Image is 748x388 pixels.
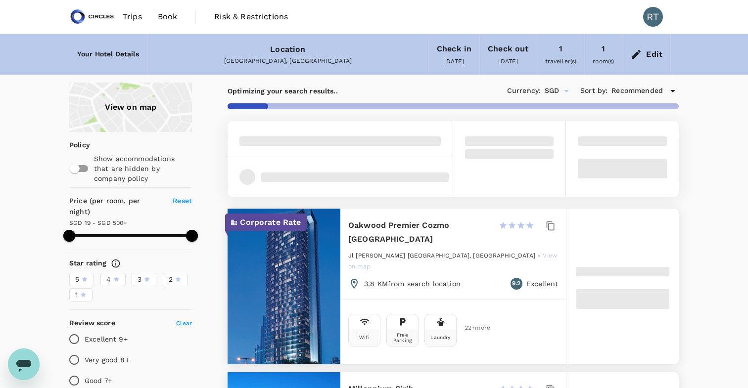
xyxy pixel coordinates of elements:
span: 22 + more [465,325,479,331]
p: Excellent 9+ [85,334,128,344]
span: Risk & Restrictions [214,11,288,23]
h6: Oakwood Premier Cozmo [GEOGRAPHIC_DATA] [348,218,491,246]
span: View on map [348,252,557,270]
span: Trips [123,11,142,23]
span: 1 [75,290,78,300]
p: Excellent [526,279,558,289]
button: Open [560,84,573,98]
div: Edit [646,47,662,61]
span: 2 [169,274,173,285]
p: Good 7+ [85,376,112,386]
h6: Your Hotel Details [77,49,139,60]
div: 1 [602,42,605,56]
h6: Currency : [507,86,541,96]
span: 9.2 [512,279,520,289]
span: 4 [106,274,111,285]
span: traveller(s) [545,58,577,65]
a: View on map [69,83,192,132]
p: Show accommodations that are hidden by company policy [94,154,191,183]
p: Optimizing your search results.. [228,86,338,96]
h6: Review score [69,318,115,329]
div: [GEOGRAPHIC_DATA], [GEOGRAPHIC_DATA] [155,56,421,66]
span: Reset [173,197,192,205]
iframe: Button to launch messaging window [8,348,40,380]
div: Location [270,43,305,56]
div: Check out [488,42,528,56]
span: Jl [PERSON_NAME] [GEOGRAPHIC_DATA], [GEOGRAPHIC_DATA] [348,252,535,259]
p: Very good 8+ [85,355,129,365]
h6: Price (per room, per night) [69,196,161,217]
p: 3.8 KM from search location [364,279,461,289]
span: - [538,252,543,259]
svg: Star ratings are awarded to properties to represent the quality of services, facilities, and amen... [111,259,121,268]
span: Clear [176,320,192,327]
span: [DATE] [444,58,464,65]
span: [DATE] [498,58,518,65]
h6: Star rating [69,258,107,269]
div: Check in [437,42,471,56]
div: Free Parking [389,332,416,343]
span: 5 [75,274,79,285]
span: Book [158,11,178,23]
span: Recommended [611,86,663,96]
img: Circles [69,6,115,28]
div: Wifi [359,335,370,340]
span: SGD 19 - SGD 500+ [69,219,127,226]
p: Corporate Rate [240,216,301,228]
div: Laundry [430,335,450,340]
a: View on map [348,251,557,270]
span: room(s) [593,58,614,65]
p: Policy [69,140,76,150]
div: RT [643,7,663,27]
h6: Sort by : [580,86,608,96]
div: 1 [559,42,562,56]
span: 3 [138,274,141,285]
